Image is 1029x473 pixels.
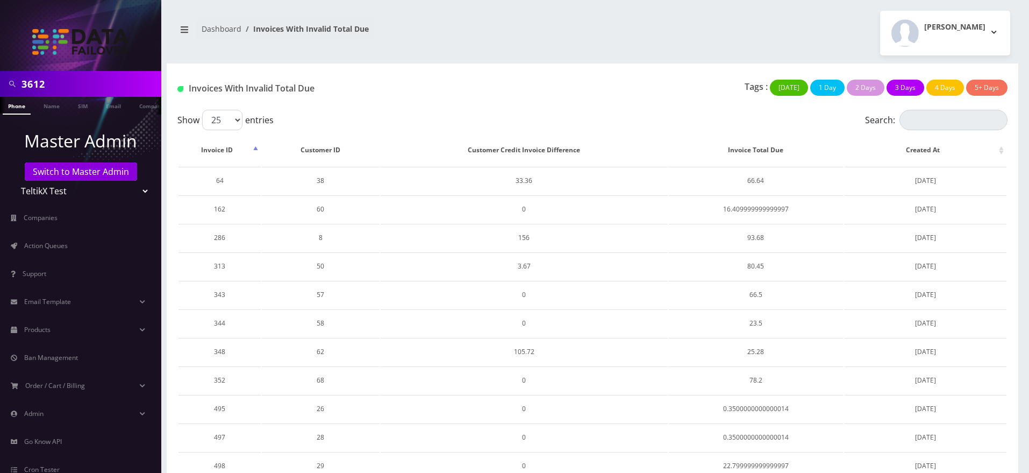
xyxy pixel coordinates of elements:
td: 105.72 [381,338,668,365]
a: SIM [73,97,93,114]
td: 3.67 [381,252,668,280]
td: 343 [178,281,261,308]
button: [PERSON_NAME] [880,11,1010,55]
span: Order / Cart / Billing [25,381,85,390]
td: 286 [178,224,261,251]
td: 0 [381,366,668,394]
h2: [PERSON_NAME] [924,23,985,32]
td: [DATE] [844,309,1006,337]
td: 38 [262,167,380,194]
td: 66.64 [669,167,843,194]
td: [DATE] [844,366,1006,394]
th: Customer ID [262,135,380,166]
td: 93.68 [669,224,843,251]
button: 4 Days [926,80,964,96]
a: Name [38,97,65,114]
select: Showentries [202,110,242,130]
th: Customer Credit Invoice Difference [381,135,668,166]
td: 0 [381,395,668,422]
a: Phone [3,97,31,115]
td: 80.45 [669,252,843,280]
span: Email Template [24,297,71,306]
td: 313 [178,252,261,280]
td: 78.2 [669,366,843,394]
span: Products [24,325,51,334]
td: 162 [178,195,261,223]
td: 344 [178,309,261,337]
td: 33.36 [381,167,668,194]
span: Ban Management [24,353,78,362]
td: [DATE] [844,195,1006,223]
th: Invoice ID: activate to sort column descending [178,135,261,166]
td: 0.3500000000000014 [669,395,843,422]
span: Go Know API [24,437,62,446]
td: 25.28 [669,338,843,365]
th: Invoice Total Due [669,135,843,166]
td: 495 [178,395,261,422]
td: 352 [178,366,261,394]
td: [DATE] [844,395,1006,422]
td: 50 [262,252,380,280]
td: 64 [178,167,261,194]
td: 0 [381,423,668,451]
td: [DATE] [844,167,1006,194]
th: Created At: activate to sort column ascending [844,135,1006,166]
h1: Invoices With Invalid Total Due [177,83,444,94]
a: Switch to Master Admin [25,163,137,181]
a: Email [101,97,126,114]
button: 5+ Days [966,80,1007,96]
span: Support [23,269,46,278]
td: 497 [178,423,261,451]
td: 68 [262,366,380,394]
button: 1 Day [810,80,845,96]
span: Action Queues [24,241,68,250]
td: 0 [381,281,668,308]
td: 348 [178,338,261,365]
td: [DATE] [844,252,1006,280]
td: 60 [262,195,380,223]
button: [DATE] [770,80,808,96]
span: Admin [24,409,44,418]
a: Company [134,97,170,114]
label: Show entries [177,110,274,130]
td: 23.5 [669,309,843,337]
td: 58 [262,309,380,337]
td: 0 [381,309,668,337]
td: 57 [262,281,380,308]
a: Dashboard [202,24,241,34]
button: 3 Days [887,80,924,96]
td: 26 [262,395,380,422]
td: 0.3500000000000014 [669,423,843,451]
nav: breadcrumb [175,18,584,48]
span: Companies [24,213,58,222]
td: 156 [381,224,668,251]
p: Tags : [745,80,768,93]
input: Search in Company [22,74,159,94]
td: [DATE] [844,338,1006,365]
img: TeltikX Test [32,29,129,55]
td: 62 [262,338,380,365]
td: [DATE] [844,423,1006,451]
td: 0 [381,195,668,223]
td: 66.5 [669,281,843,308]
td: 28 [262,423,380,451]
td: [DATE] [844,224,1006,251]
button: 2 Days [847,80,884,96]
li: Invoices With Invalid Total Due [241,23,369,34]
td: [DATE] [844,281,1006,308]
input: Search: [899,110,1007,130]
td: 16.409999999999997 [669,195,843,223]
label: Search: [865,110,1007,130]
img: Customer With Invalid Primary Payment Account [177,86,183,92]
td: 8 [262,224,380,251]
